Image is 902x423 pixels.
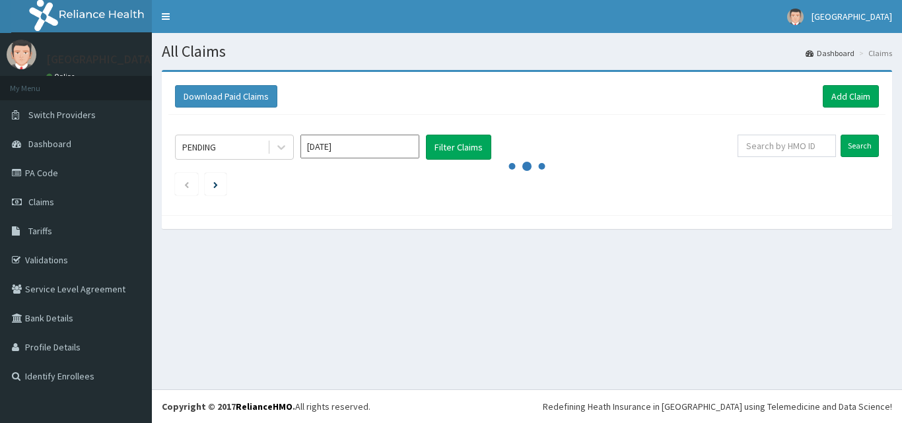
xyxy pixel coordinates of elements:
img: User Image [7,40,36,69]
img: User Image [787,9,804,25]
span: Claims [28,196,54,208]
a: Add Claim [823,85,879,108]
a: Dashboard [806,48,854,59]
button: Download Paid Claims [175,85,277,108]
a: Online [46,72,78,81]
button: Filter Claims [426,135,491,160]
span: [GEOGRAPHIC_DATA] [812,11,892,22]
div: Redefining Heath Insurance in [GEOGRAPHIC_DATA] using Telemedicine and Data Science! [543,400,892,413]
a: Next page [213,178,218,190]
footer: All rights reserved. [152,389,902,423]
a: Previous page [184,178,190,190]
div: PENDING [182,141,216,154]
p: [GEOGRAPHIC_DATA] [46,53,155,65]
svg: audio-loading [507,146,547,186]
span: Switch Providers [28,109,96,121]
li: Claims [856,48,892,59]
span: Dashboard [28,138,71,150]
h1: All Claims [162,43,892,60]
strong: Copyright © 2017 . [162,401,295,412]
input: Select Month and Year [300,135,419,158]
input: Search [841,135,879,157]
input: Search by HMO ID [738,135,836,157]
span: Tariffs [28,225,52,237]
a: RelianceHMO [236,401,293,412]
